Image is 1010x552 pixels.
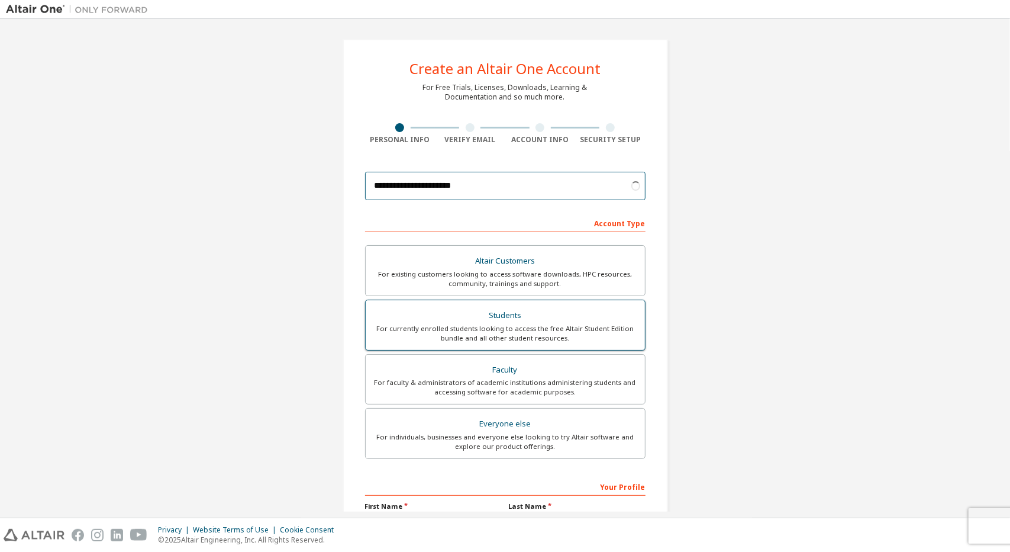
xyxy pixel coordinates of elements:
[409,62,601,76] div: Create an Altair One Account
[280,525,341,535] div: Cookie Consent
[373,432,638,451] div: For individuals, businesses and everyone else looking to try Altair software and explore our prod...
[72,529,84,541] img: facebook.svg
[373,269,638,288] div: For existing customers looking to access software downloads, HPC resources, community, trainings ...
[193,525,280,535] div: Website Terms of Use
[373,416,638,432] div: Everyone else
[373,378,638,397] div: For faculty & administrators of academic institutions administering students and accessing softwa...
[158,525,193,535] div: Privacy
[505,135,576,145] div: Account Info
[91,529,104,541] img: instagram.svg
[575,135,646,145] div: Security Setup
[158,535,341,545] p: © 2025 Altair Engineering, Inc. All Rights Reserved.
[6,4,154,15] img: Altair One
[373,362,638,378] div: Faculty
[130,529,147,541] img: youtube.svg
[423,83,588,102] div: For Free Trials, Licenses, Downloads, Learning & Documentation and so much more.
[373,253,638,269] div: Altair Customers
[365,502,502,511] label: First Name
[365,135,435,145] div: Personal Info
[365,477,646,496] div: Your Profile
[111,529,123,541] img: linkedin.svg
[435,135,505,145] div: Verify Email
[4,529,64,541] img: altair_logo.svg
[373,307,638,324] div: Students
[509,502,646,511] label: Last Name
[373,324,638,343] div: For currently enrolled students looking to access the free Altair Student Edition bundle and all ...
[365,213,646,232] div: Account Type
